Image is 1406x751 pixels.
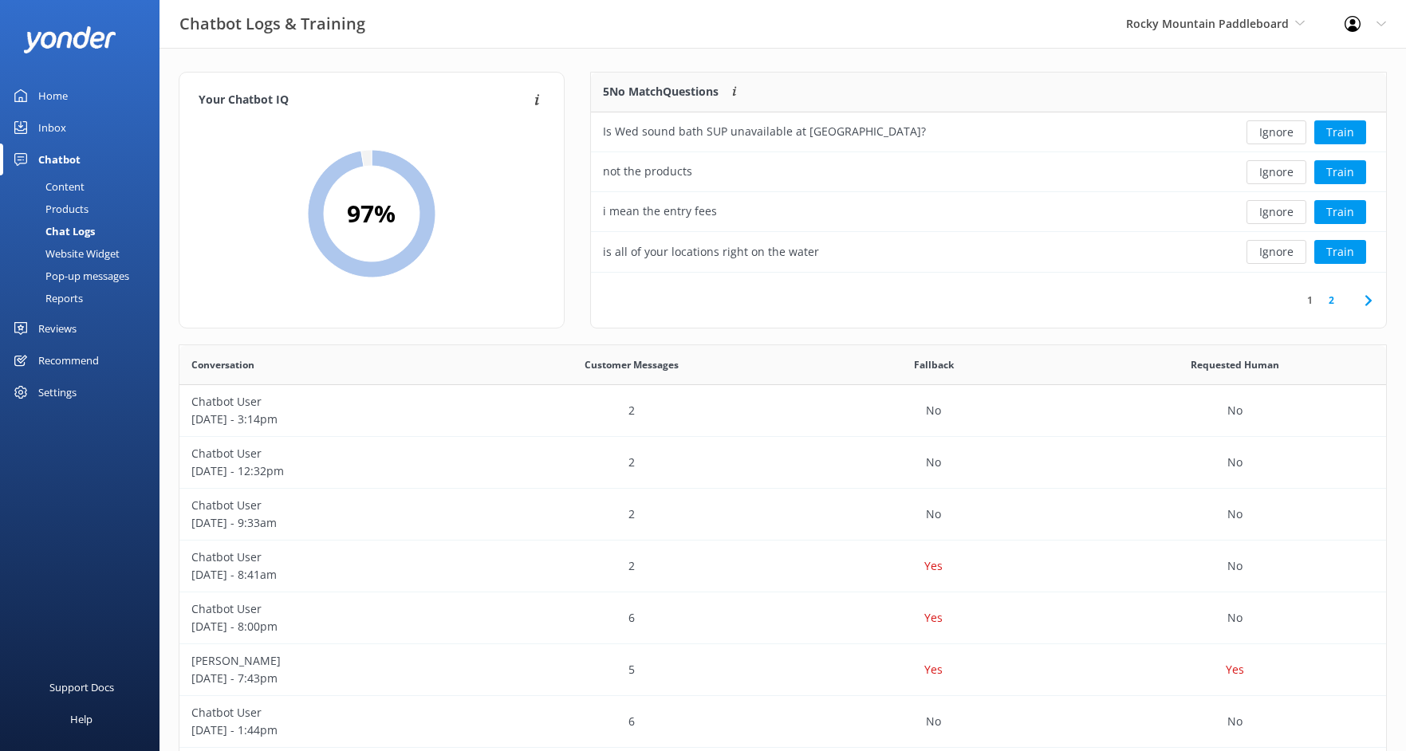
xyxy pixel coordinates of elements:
[38,344,99,376] div: Recommend
[914,357,954,372] span: Fallback
[1246,160,1306,184] button: Ignore
[70,703,93,735] div: Help
[191,670,469,687] p: [DATE] - 7:43pm
[603,123,926,140] div: Is Wed sound bath SUP unavailable at [GEOGRAPHIC_DATA]?
[191,704,469,722] p: Chatbot User
[199,92,530,109] h4: Your Chatbot IQ
[10,175,160,198] a: Content
[628,505,635,523] p: 2
[191,600,469,618] p: Chatbot User
[10,220,95,242] div: Chat Logs
[38,144,81,175] div: Chatbot
[191,462,469,480] p: [DATE] - 12:32pm
[603,243,819,261] div: is all of your locations right on the water
[926,454,941,471] p: No
[591,232,1386,272] div: row
[191,618,469,635] p: [DATE] - 8:00pm
[924,661,943,678] p: Yes
[1314,120,1366,144] button: Train
[10,287,83,309] div: Reports
[1321,293,1342,308] a: 2
[10,287,160,309] a: Reports
[191,497,469,514] p: Chatbot User
[179,489,1386,541] div: row
[191,722,469,739] p: [DATE] - 1:44pm
[628,609,635,627] p: 6
[585,357,679,372] span: Customer Messages
[38,313,77,344] div: Reviews
[347,195,396,233] h2: 97 %
[10,220,160,242] a: Chat Logs
[10,175,85,198] div: Content
[10,265,129,287] div: Pop-up messages
[628,454,635,471] p: 2
[191,514,469,532] p: [DATE] - 9:33am
[38,80,68,112] div: Home
[179,541,1386,592] div: row
[1126,16,1289,31] span: Rocky Mountain Paddleboard
[179,11,365,37] h3: Chatbot Logs & Training
[38,112,66,144] div: Inbox
[1314,200,1366,224] button: Train
[1246,200,1306,224] button: Ignore
[191,393,469,411] p: Chatbot User
[191,445,469,462] p: Chatbot User
[191,566,469,584] p: [DATE] - 8:41am
[603,83,719,100] p: 5 No Match Questions
[179,385,1386,437] div: row
[924,609,943,627] p: Yes
[10,265,160,287] a: Pop-up messages
[603,202,717,220] div: i mean the entry fees
[591,152,1386,192] div: row
[38,376,77,408] div: Settings
[924,557,943,575] p: Yes
[191,652,469,670] p: [PERSON_NAME]
[1227,557,1243,575] p: No
[926,505,941,523] p: No
[191,549,469,566] p: Chatbot User
[179,437,1386,489] div: row
[1191,357,1279,372] span: Requested Human
[1226,661,1244,678] p: Yes
[1314,160,1366,184] button: Train
[603,163,692,180] div: not the products
[1246,120,1306,144] button: Ignore
[628,661,635,678] p: 5
[179,644,1386,696] div: row
[591,112,1386,152] div: row
[1299,293,1321,308] a: 1
[49,671,114,703] div: Support Docs
[591,192,1386,232] div: row
[1246,240,1306,264] button: Ignore
[191,411,469,428] p: [DATE] - 3:14pm
[628,557,635,575] p: 2
[1227,402,1243,419] p: No
[926,713,941,730] p: No
[1227,505,1243,523] p: No
[926,402,941,419] p: No
[179,696,1386,748] div: row
[1227,454,1243,471] p: No
[10,242,120,265] div: Website Widget
[10,198,89,220] div: Products
[10,242,160,265] a: Website Widget
[191,357,254,372] span: Conversation
[628,402,635,419] p: 2
[24,26,116,53] img: yonder-white-logo.png
[1227,713,1243,730] p: No
[628,713,635,730] p: 6
[1314,240,1366,264] button: Train
[591,112,1386,272] div: grid
[10,198,160,220] a: Products
[179,592,1386,644] div: row
[1227,609,1243,627] p: No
